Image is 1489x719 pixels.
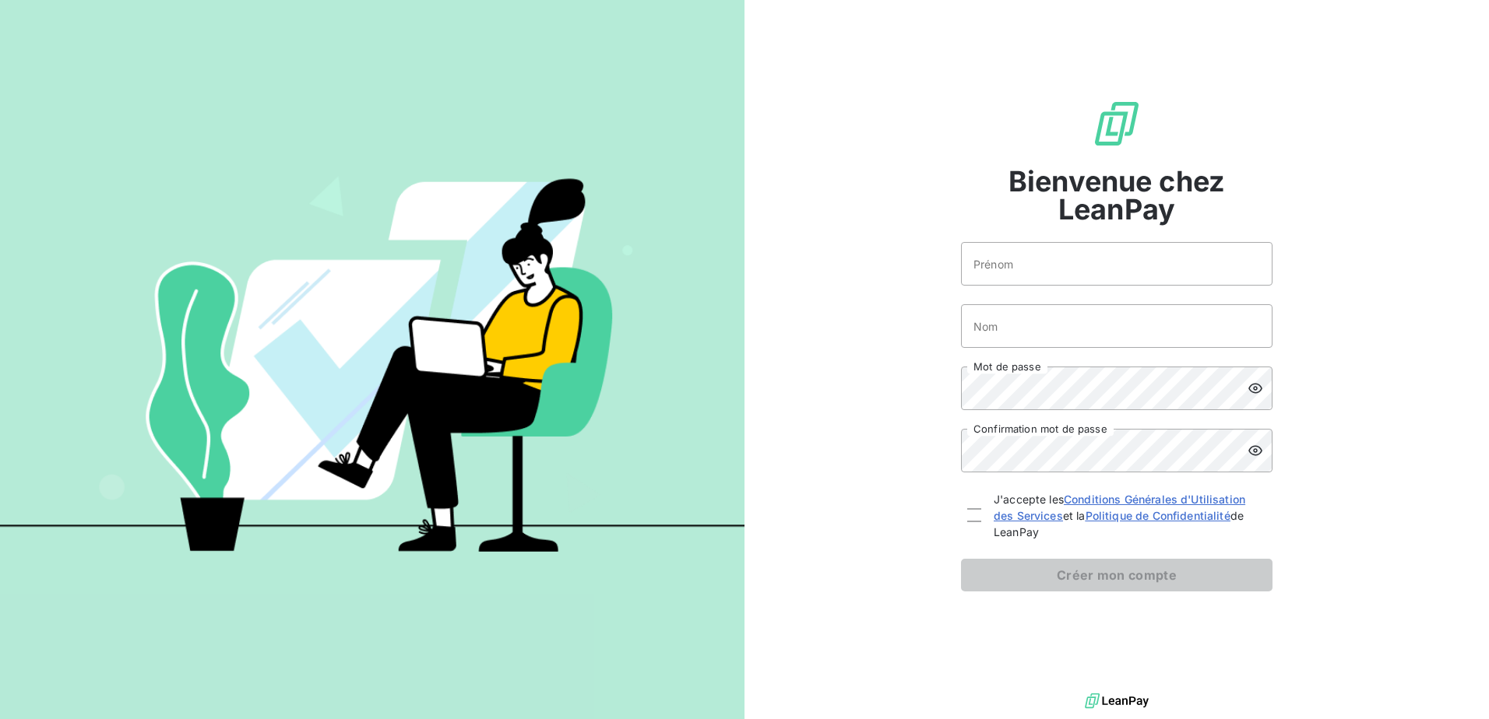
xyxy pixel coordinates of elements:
button: Créer mon compte [961,559,1273,591]
img: logo [1085,689,1149,713]
a: Conditions Générales d'Utilisation des Services [994,493,1245,522]
input: placeholder [961,304,1273,348]
img: logo sigle [1092,99,1142,149]
input: placeholder [961,242,1273,286]
a: Politique de Confidentialité [1086,509,1230,522]
span: Bienvenue chez LeanPay [961,167,1273,223]
span: J'accepte les et la de LeanPay [994,491,1266,540]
